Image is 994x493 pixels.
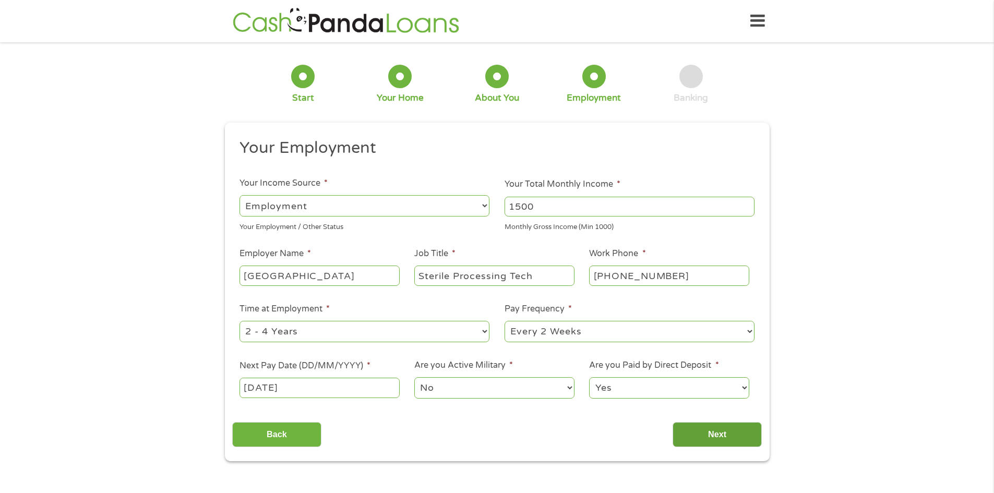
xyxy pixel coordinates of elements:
label: Employer Name [239,248,311,259]
label: Job Title [414,248,456,259]
label: Work Phone [589,248,645,259]
div: Banking [674,92,708,104]
div: About You [475,92,519,104]
img: GetLoanNow Logo [230,6,462,36]
label: Are you Paid by Direct Deposit [589,360,718,371]
label: Next Pay Date (DD/MM/YYYY) [239,360,370,371]
div: Your Home [377,92,424,104]
input: Use the arrow keys to pick a date [239,378,399,398]
div: Monthly Gross Income (Min 1000) [505,219,755,233]
input: (231) 754-4010 [589,266,749,285]
div: Start [292,92,314,104]
input: Next [673,422,762,448]
div: Your Employment / Other Status [239,219,489,233]
input: Cashier [414,266,574,285]
label: Are you Active Military [414,360,513,371]
label: Your Income Source [239,178,328,189]
input: Walmart [239,266,399,285]
label: Your Total Monthly Income [505,179,620,190]
div: Employment [567,92,621,104]
label: Pay Frequency [505,304,572,315]
label: Time at Employment [239,304,330,315]
input: Back [232,422,321,448]
h2: Your Employment [239,138,747,159]
input: 1800 [505,197,755,217]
